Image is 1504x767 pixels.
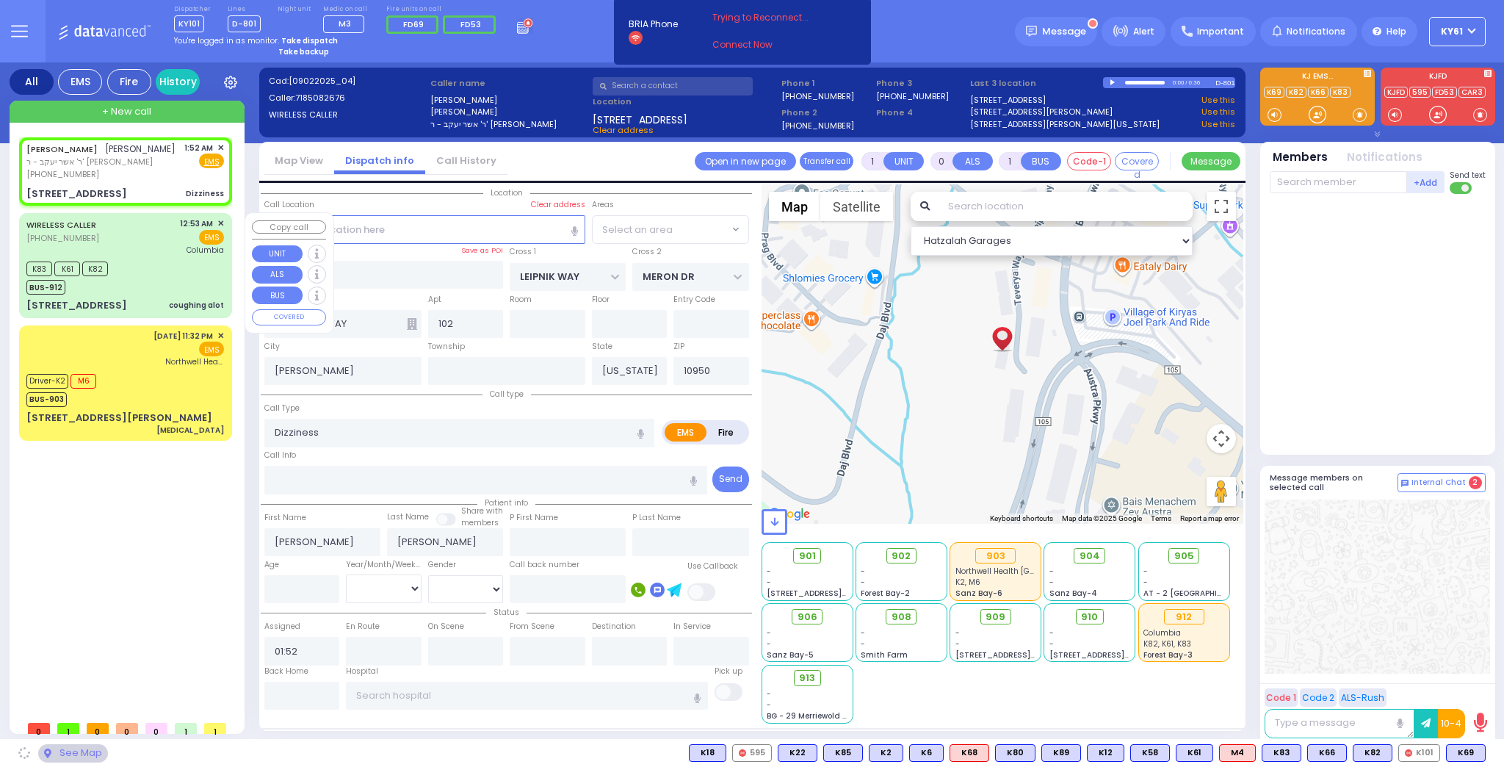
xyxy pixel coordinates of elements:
span: Internal Chat [1411,478,1466,488]
div: 912 [1164,609,1204,625]
a: Dispatch info [334,154,425,168]
div: M4 [1219,744,1256,762]
img: message.svg [1026,26,1037,37]
span: Help [1386,25,1406,38]
label: State [592,341,612,353]
span: - [767,627,771,638]
div: 0:36 [1188,74,1201,91]
span: Northwell Health Lenox Hill [165,356,224,367]
a: WIRELESS CALLER [26,219,96,231]
span: D-801 [228,15,261,32]
span: Columbia [187,245,224,256]
span: BUS-903 [26,392,67,407]
label: [PHONE_NUMBER] [781,120,854,131]
button: ALS [952,152,993,170]
a: Use this [1201,106,1235,118]
a: K82 [1286,87,1306,98]
span: [STREET_ADDRESS][PERSON_NAME] [1049,649,1188,660]
span: - [767,638,771,649]
h5: Message members on selected call [1270,473,1398,492]
span: 2 [1469,476,1482,489]
span: You're logged in as monitor. [174,35,279,46]
a: K69 [1264,87,1284,98]
span: Important [1197,25,1244,38]
button: BUS [252,287,303,304]
div: BLS [869,744,903,762]
label: Medic on call [323,5,369,14]
div: K66 [1307,744,1347,762]
span: Sanz Bay-4 [1049,588,1097,599]
label: [PHONE_NUMBER] [781,90,854,101]
div: ALS [950,744,989,762]
a: 595 [1409,87,1431,98]
label: Cross 1 [510,246,536,258]
img: comment-alt.png [1401,480,1409,487]
span: - [1143,577,1148,588]
div: 595 [732,744,772,762]
span: - [861,566,865,577]
span: 12:53 AM [180,218,213,229]
span: Forest Bay-3 [1143,649,1193,660]
span: ר' אשר יעקב - ר' [PERSON_NAME] [26,156,176,168]
label: Call Location [264,199,314,211]
span: KY101 [174,15,204,32]
span: K2, M6 [955,577,980,588]
span: Status [486,607,527,618]
a: [STREET_ADDRESS][PERSON_NAME] [970,106,1113,118]
img: red-radio-icon.svg [739,749,746,757]
label: In Service [673,621,711,633]
div: BLS [1262,744,1301,762]
span: K61 [54,262,80,276]
label: Use Callback [687,561,738,572]
span: Phone 3 [876,77,966,90]
span: [PERSON_NAME] [105,143,176,155]
span: Columbia [1143,627,1181,638]
label: Cad: [269,75,426,87]
span: - [767,699,771,710]
span: 902 [892,549,911,563]
label: P First Name [510,512,558,524]
button: Covered [1115,152,1159,170]
a: [STREET_ADDRESS] [970,94,1046,107]
button: UNIT [883,152,924,170]
label: [PERSON_NAME] [430,106,587,118]
button: Code 1 [1265,688,1298,707]
input: Search member [1270,171,1407,193]
span: Alert [1133,25,1154,38]
span: [DATE] 11:32 PM [153,331,213,342]
span: Phone 1 [781,77,871,90]
label: Clear address [531,199,585,211]
label: Call back number [510,559,579,571]
label: From Scene [510,621,554,633]
label: Last Name [387,511,429,523]
a: K66 [1308,87,1328,98]
label: Apt [428,294,441,306]
span: + New call [102,104,151,119]
button: 10-4 [1438,709,1465,738]
div: K22 [778,744,817,762]
button: KY61 [1429,17,1486,46]
img: Logo [58,22,156,40]
div: YITZCHOK EKSTEIN [989,310,1015,354]
label: Night unit [278,5,311,14]
div: ALS [1219,744,1256,762]
div: K82 [1353,744,1392,762]
label: First Name [264,512,306,524]
button: BUS [1021,152,1061,170]
span: EMS [199,342,224,356]
label: [PHONE_NUMBER] [876,90,949,101]
label: Turn off text [1450,181,1473,195]
div: Dizziness [186,188,224,199]
div: BLS [823,744,863,762]
span: - [1049,566,1054,577]
div: coughing alot [169,300,224,311]
span: [STREET_ADDRESS][PERSON_NAME] [955,649,1094,660]
span: - [861,577,865,588]
label: En Route [346,621,380,633]
span: - [767,688,771,699]
span: 0 [145,723,167,734]
span: KY61 [1441,25,1463,38]
u: EMS [204,156,220,168]
div: BLS [1041,744,1081,762]
span: 1 [204,723,226,734]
